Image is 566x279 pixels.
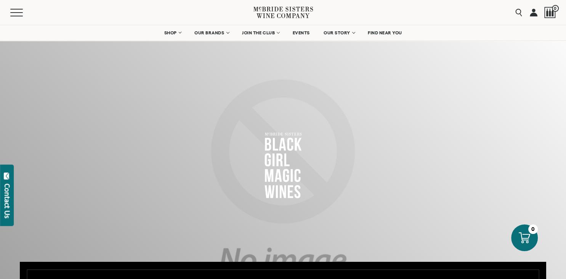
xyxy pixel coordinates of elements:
span: 0 [552,5,559,12]
span: EVENTS [293,30,310,35]
a: JOIN THE CLUB [237,25,284,40]
button: Mobile Menu Trigger [10,9,38,16]
span: FIND NEAR YOU [368,30,402,35]
span: OUR STORY [324,30,350,35]
a: FIND NEAR YOU [363,25,407,40]
a: OUR STORY [319,25,359,40]
a: EVENTS [288,25,315,40]
span: OUR BRANDS [194,30,224,35]
a: OUR BRANDS [189,25,233,40]
span: JOIN THE CLUB [242,30,275,35]
div: 0 [528,224,538,234]
div: Contact Us [3,184,11,218]
span: SHOP [164,30,177,35]
a: SHOP [159,25,186,40]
